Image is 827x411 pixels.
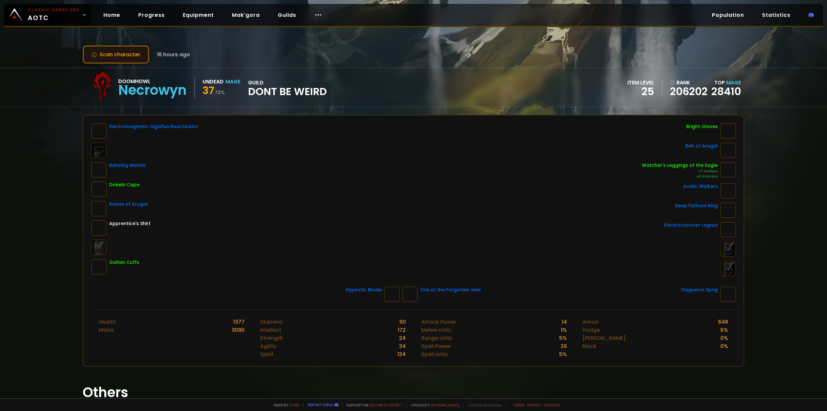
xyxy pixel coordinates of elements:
div: Intellect [260,326,281,334]
span: Dont Be Weird [248,87,327,96]
a: Statistics [757,8,796,22]
div: Block [582,342,597,350]
div: 24 [399,334,406,342]
button: Scan character [83,45,149,64]
a: Home [98,8,125,22]
div: item level [627,79,654,87]
span: 37 [203,83,214,98]
span: Checkout [406,403,459,407]
img: item-14183 [720,162,736,178]
div: Stamina [260,318,282,326]
div: 5 % [559,334,567,342]
a: 206202 [670,87,707,96]
img: item-6096 [91,220,107,236]
img: item-9454 [720,183,736,199]
div: Plaguerot Sprig [681,287,718,293]
img: item-9492 [91,123,107,139]
div: Doomhowl [118,77,187,85]
div: 101 [399,318,406,326]
div: 34 [399,342,406,350]
div: 172 [398,326,406,334]
div: 5 % [720,326,728,334]
div: Undead [203,78,224,86]
div: Hypnotic Blade [346,287,382,293]
small: 72 % [215,89,225,96]
div: Belt of Arugal [685,143,718,149]
a: Population [707,8,749,22]
div: Mage [225,78,240,86]
a: Mak'gora [227,8,265,22]
div: 14 [562,318,567,326]
div: Mana [99,326,114,334]
img: item-7685 [402,287,418,302]
div: [PERSON_NAME] [582,334,626,342]
div: Watcher's Leggings of the Eagle [642,162,718,169]
a: Privacy [527,403,541,407]
a: Classic HardcoreAOTC [4,4,90,26]
span: v. d752d5 - production [463,403,502,407]
div: Electromagnetic Gigaflux Reactivator [109,123,198,130]
span: AOTC [28,7,79,23]
div: Dodge [582,326,600,334]
img: item-6392 [720,143,736,158]
img: item-3066 [720,123,736,139]
div: Apprentice's Shirt [109,220,151,227]
a: Progress [133,8,170,22]
div: Bright Gloves [686,123,718,130]
h1: Others [83,382,744,403]
div: 25 [627,87,654,96]
div: Robes of Arugal [109,201,148,208]
a: Buy me a coffee [371,403,403,407]
div: Spell critic [421,350,448,358]
a: Terms [513,403,525,407]
div: Health [99,318,116,326]
a: Guilds [273,8,301,22]
div: rank [670,79,707,87]
span: Support me, [342,403,403,407]
div: Orb of the Forgotten Seer [420,287,481,293]
a: a fan [289,403,299,407]
div: Necrowyn [118,85,187,95]
span: Made by [270,403,299,407]
div: 3090 [232,326,245,334]
img: item-6463 [720,202,736,218]
div: Spell Power [421,342,451,350]
div: Range critic [421,334,453,342]
img: item-14582 [91,181,107,197]
img: item-2032 [91,259,107,275]
div: 26 [560,342,567,350]
img: item-6324 [91,201,107,216]
div: Top [711,79,741,87]
div: Spirit [260,350,274,358]
img: item-6697 [91,162,107,178]
div: +7 Intellect [642,169,718,174]
div: +6 Stamina [642,174,718,179]
div: 0 % [720,334,728,342]
div: 0 % [720,342,728,350]
div: Attack Power [421,318,456,326]
div: Dokebi Cape [109,181,140,188]
div: 648 [718,318,728,326]
div: Batwing Mantle [109,162,146,169]
small: Classic Hardcore [28,7,79,13]
img: item-7714 [384,287,400,302]
img: item-9447 [720,222,736,237]
div: Gallan Cuffs [109,259,139,266]
div: Armor [582,318,599,326]
div: 1377 [233,318,245,326]
span: Mage [726,79,741,86]
a: Equipment [178,8,219,22]
div: 5 % [559,350,567,358]
div: 134 [397,350,406,358]
img: item-10766 [720,287,736,302]
div: Acidic Walkers [683,183,718,190]
a: Consent [544,403,561,407]
div: 1 % [561,326,567,334]
div: guild [248,79,327,96]
span: 16 hours ago [157,50,190,59]
a: 28410 [711,84,741,99]
div: Electrocutioner Lagnut [664,222,718,229]
a: Report a bug [308,402,333,407]
div: Agility [260,342,276,350]
a: [DOMAIN_NAME] [431,403,459,407]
